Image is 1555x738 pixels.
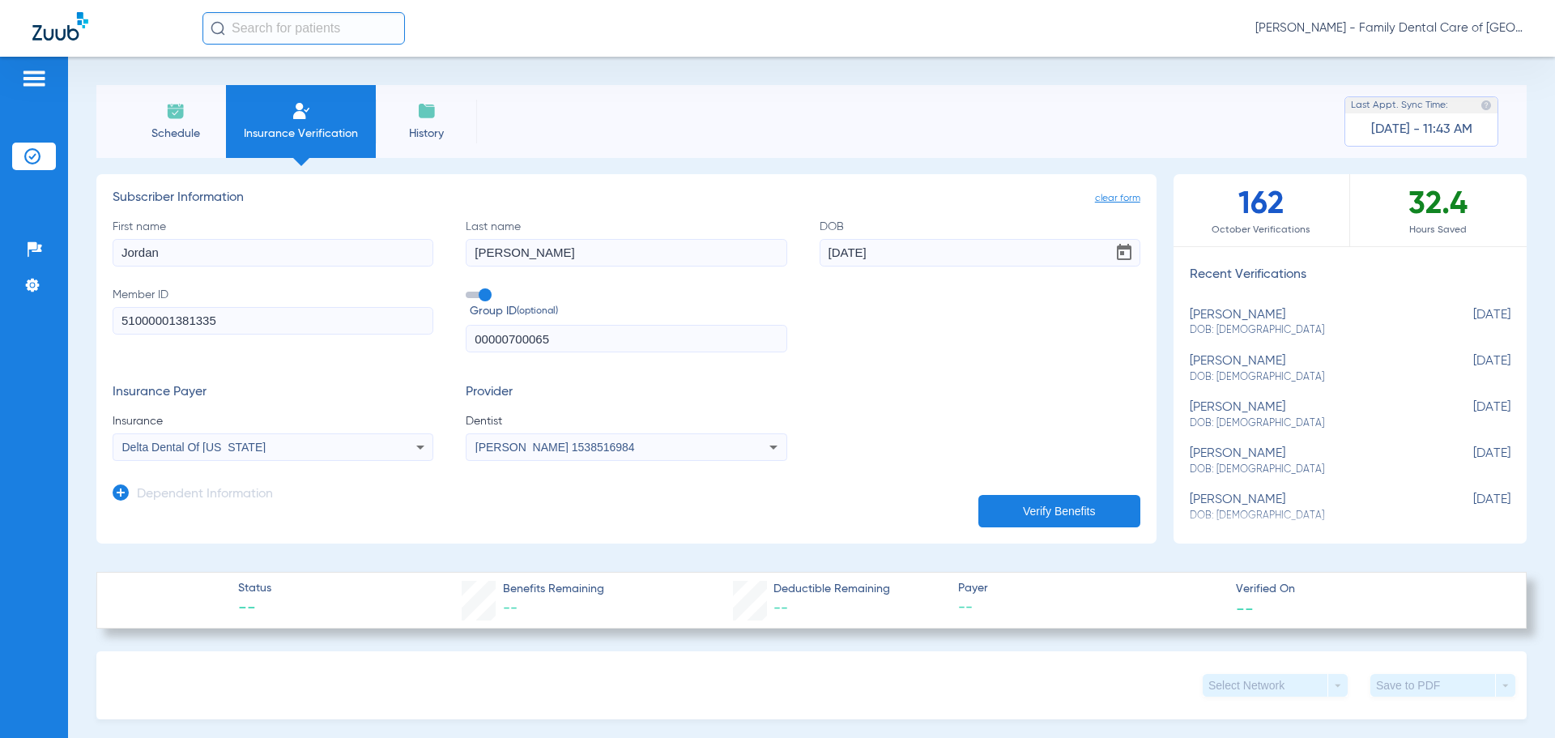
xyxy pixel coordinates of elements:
span: clear form [1095,190,1140,207]
span: Group ID [470,303,786,320]
span: DOB: [DEMOGRAPHIC_DATA] [1190,509,1429,523]
h3: Recent Verifications [1174,267,1527,284]
span: [DATE] [1429,400,1510,430]
input: DOBOpen calendar [820,239,1140,267]
img: History [417,101,437,121]
h3: Provider [466,385,786,401]
span: Insurance [113,413,433,429]
span: -- [1236,599,1254,616]
span: Hours Saved [1350,222,1527,238]
h3: Dependent Information [137,487,273,503]
label: Member ID [113,287,433,353]
span: [DATE] [1429,493,1510,523]
button: Verify Benefits [978,495,1140,527]
span: Deductible Remaining [773,581,890,598]
span: -- [773,601,788,616]
label: DOB [820,219,1140,267]
span: Insurance Verification [238,126,364,142]
button: Open calendar [1108,237,1140,269]
span: Verified On [1236,581,1500,598]
div: [PERSON_NAME] [1190,308,1429,338]
img: Zuub Logo [32,12,88,41]
span: [PERSON_NAME] 1538516984 [475,441,635,454]
span: -- [503,601,518,616]
span: DOB: [DEMOGRAPHIC_DATA] [1190,463,1429,477]
div: [PERSON_NAME] [1190,400,1429,430]
span: Status [238,580,271,597]
img: Search Icon [211,21,225,36]
span: [DATE] - 11:43 AM [1371,122,1472,138]
span: Benefits Remaining [503,581,604,598]
div: [PERSON_NAME] [1190,354,1429,384]
img: Manual Insurance Verification [292,101,311,121]
span: [DATE] [1429,354,1510,384]
div: 162 [1174,174,1350,246]
span: Payer [958,580,1222,597]
img: last sync help info [1480,100,1492,111]
label: Last name [466,219,786,267]
img: hamburger-icon [21,69,47,88]
span: [PERSON_NAME] - Family Dental Care of [GEOGRAPHIC_DATA] [1255,20,1523,36]
span: DOB: [DEMOGRAPHIC_DATA] [1190,370,1429,385]
span: [DATE] [1429,308,1510,338]
span: Last Appt. Sync Time: [1351,97,1448,113]
span: [DATE] [1429,446,1510,476]
span: Delta Dental Of [US_STATE] [122,441,266,454]
span: October Verifications [1174,222,1349,238]
span: DOB: [DEMOGRAPHIC_DATA] [1190,416,1429,431]
span: -- [238,598,271,621]
span: DOB: [DEMOGRAPHIC_DATA] [1190,323,1429,338]
span: Dentist [466,413,786,429]
div: [PERSON_NAME] [1190,446,1429,476]
h3: Subscriber Information [113,190,1140,207]
input: Last name [466,239,786,267]
input: Member ID [113,307,433,335]
div: [PERSON_NAME] [1190,493,1429,523]
img: Schedule [166,101,185,121]
input: Search for patients [202,12,405,45]
span: History [388,126,465,142]
span: Schedule [137,126,214,142]
small: (optional) [517,303,558,320]
span: -- [958,598,1222,618]
h3: Insurance Payer [113,385,433,401]
input: First name [113,239,433,267]
div: 32.4 [1350,174,1527,246]
label: First name [113,219,433,267]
